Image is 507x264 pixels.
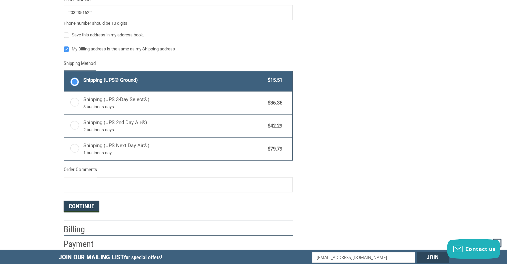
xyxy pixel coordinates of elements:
span: 3 business days [83,103,265,110]
span: 2 business days [83,126,265,133]
input: Email [312,252,415,263]
h2: Billing [64,224,103,235]
span: Shipping (UPS Next Day Air®) [83,142,265,156]
span: Shipping (UPS 2nd Day Air®) [83,119,265,133]
div: Phone number should be 10 digits [64,20,293,27]
span: $42.29 [265,122,283,130]
span: Contact us [465,245,496,253]
span: for special offers! [124,254,162,261]
span: Shipping (UPS® Ground) [83,76,265,84]
button: Continue [64,201,99,212]
span: $79.79 [265,145,283,153]
label: My Billing address is the same as my Shipping address [64,46,293,52]
span: 1 business day [83,150,265,156]
button: Contact us [447,239,500,259]
legend: Shipping Method [64,60,96,71]
legend: Order Comments [64,166,97,177]
label: Save this address in my address book. [64,32,293,38]
input: Join [417,252,449,263]
h2: Payment [64,239,103,250]
span: $36.36 [265,99,283,107]
span: Shipping (UPS 3-Day Select®) [83,96,265,110]
span: $15.51 [265,76,283,84]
